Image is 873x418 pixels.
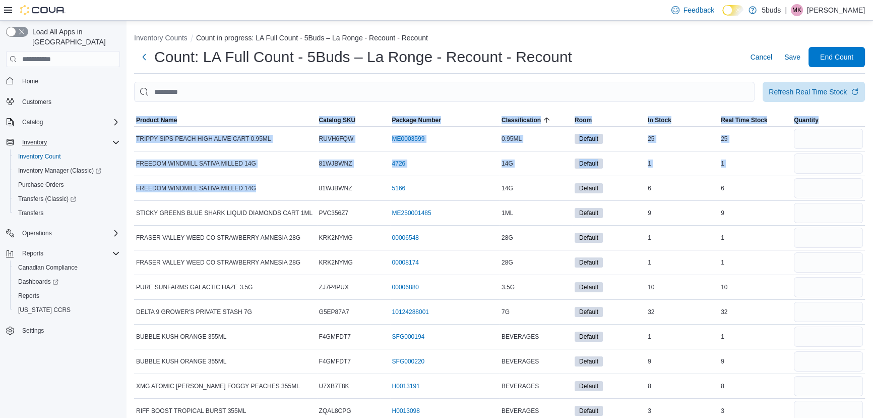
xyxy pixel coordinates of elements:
[719,158,792,170] div: 1
[719,306,792,318] div: 32
[575,208,603,218] span: Default
[719,331,792,343] div: 1
[579,406,598,415] span: Default
[392,184,406,192] a: 5166
[792,4,801,16] span: MK
[10,149,124,164] button: Inventory Count
[18,75,42,87] a: Home
[134,34,188,42] button: Inventory Counts
[2,115,124,129] button: Catalog
[136,333,226,341] span: BUBBLE KUSH ORANGE 355ML
[319,407,351,415] span: ZQAL8CPG
[14,290,120,302] span: Reports
[502,234,513,242] span: 28G
[646,405,719,417] div: 3
[646,256,719,269] div: 1
[579,184,598,193] span: Default
[18,96,55,108] a: Customers
[18,278,58,286] span: Dashboards
[792,114,865,126] button: Quantity
[392,283,419,291] a: 00006880
[721,116,767,124] span: Real Time Stock
[392,160,406,168] a: 4726
[136,283,253,291] span: PURE SUNFARMS GALACTIC HAZE 3.5G
[22,98,51,106] span: Customers
[784,52,800,62] span: Save
[136,407,246,415] span: RIFF BOOST TROPICAL BURST 355ML
[10,260,124,275] button: Canadian Compliance
[575,406,603,416] span: Default
[646,133,719,145] div: 25
[14,262,82,274] a: Canadian Compliance
[579,258,598,267] span: Default
[319,333,351,341] span: F4GMFDT7
[579,382,598,391] span: Default
[319,160,352,168] span: 81WJBWNZ
[10,192,124,206] a: Transfers (Classic)
[502,308,510,316] span: 7G
[808,47,865,67] button: End Count
[719,355,792,368] div: 9
[646,207,719,219] div: 9
[763,82,865,102] button: Refresh Real Time Stock
[579,283,598,292] span: Default
[646,158,719,170] div: 1
[579,208,598,218] span: Default
[683,5,714,15] span: Feedback
[319,209,349,217] span: PVC356Z7
[18,167,101,175] span: Inventory Manager (Classic)
[502,407,539,415] span: BEVERAGES
[14,193,120,205] span: Transfers (Classic)
[579,307,598,317] span: Default
[575,159,603,169] span: Default
[575,332,603,342] span: Default
[646,281,719,293] div: 10
[18,247,47,259] button: Reports
[392,357,425,365] a: SFG000220
[719,207,792,219] div: 9
[136,184,256,192] span: FREEDOM WINDMILL SATIVA MILLED 14G
[392,333,425,341] a: SFG000194
[18,136,120,148] span: Inventory
[196,34,428,42] button: Count in progress: LA Full Count - 5Buds – La Ronge - Recount - Recount
[2,246,124,260] button: Reports
[18,209,43,217] span: Transfers
[750,52,772,62] span: Cancel
[134,33,865,45] nav: An example of EuiBreadcrumbs
[392,258,419,267] a: 00008174
[575,381,603,391] span: Default
[646,331,719,343] div: 1
[18,195,76,203] span: Transfers (Classic)
[502,333,539,341] span: BEVERAGES
[22,229,52,237] span: Operations
[14,193,80,205] a: Transfers (Classic)
[10,178,124,192] button: Purchase Orders
[18,247,120,259] span: Reports
[14,276,63,288] a: Dashboards
[719,232,792,244] div: 1
[136,308,252,316] span: DELTA 9 GROWER'S PRIVATE STASH 7G
[18,116,120,128] span: Catalog
[502,382,539,390] span: BEVERAGES
[392,209,431,217] a: ME250001485
[136,135,271,143] span: TRIPPY SIPS PEACH HIGH ALIVE CART 0.95ML
[502,116,541,124] span: Classification
[2,323,124,338] button: Settings
[319,258,353,267] span: KRK2NYMG
[14,276,120,288] span: Dashboards
[392,382,420,390] a: H0013191
[14,150,120,163] span: Inventory Count
[18,116,47,128] button: Catalog
[722,5,743,16] input: Dark Mode
[14,165,105,177] a: Inventory Manager (Classic)
[2,94,124,109] button: Customers
[319,283,349,291] span: ZJ7P4PUX
[2,73,124,88] button: Home
[646,182,719,194] div: 6
[136,382,300,390] span: XMG ATOMIC [PERSON_NAME] FOGGY PEACHES 355ML
[785,4,787,16] p: |
[14,165,120,177] span: Inventory Manager (Classic)
[575,183,603,193] span: Default
[154,47,572,67] h1: Count: LA Full Count - 5Buds – La Ronge - Recount - Recount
